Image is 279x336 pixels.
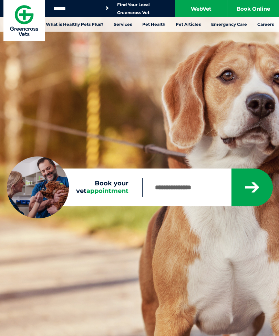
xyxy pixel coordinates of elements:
[41,17,108,32] a: What is Healthy Pets Plus?
[206,17,252,32] a: Emergency Care
[252,17,279,32] a: Careers
[7,180,142,195] label: Book your vet
[117,2,150,15] a: Find Your Local Greencross Vet
[86,187,128,195] span: appointment
[108,17,137,32] a: Services
[170,17,206,32] a: Pet Articles
[137,17,170,32] a: Pet Health
[104,5,111,12] button: Search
